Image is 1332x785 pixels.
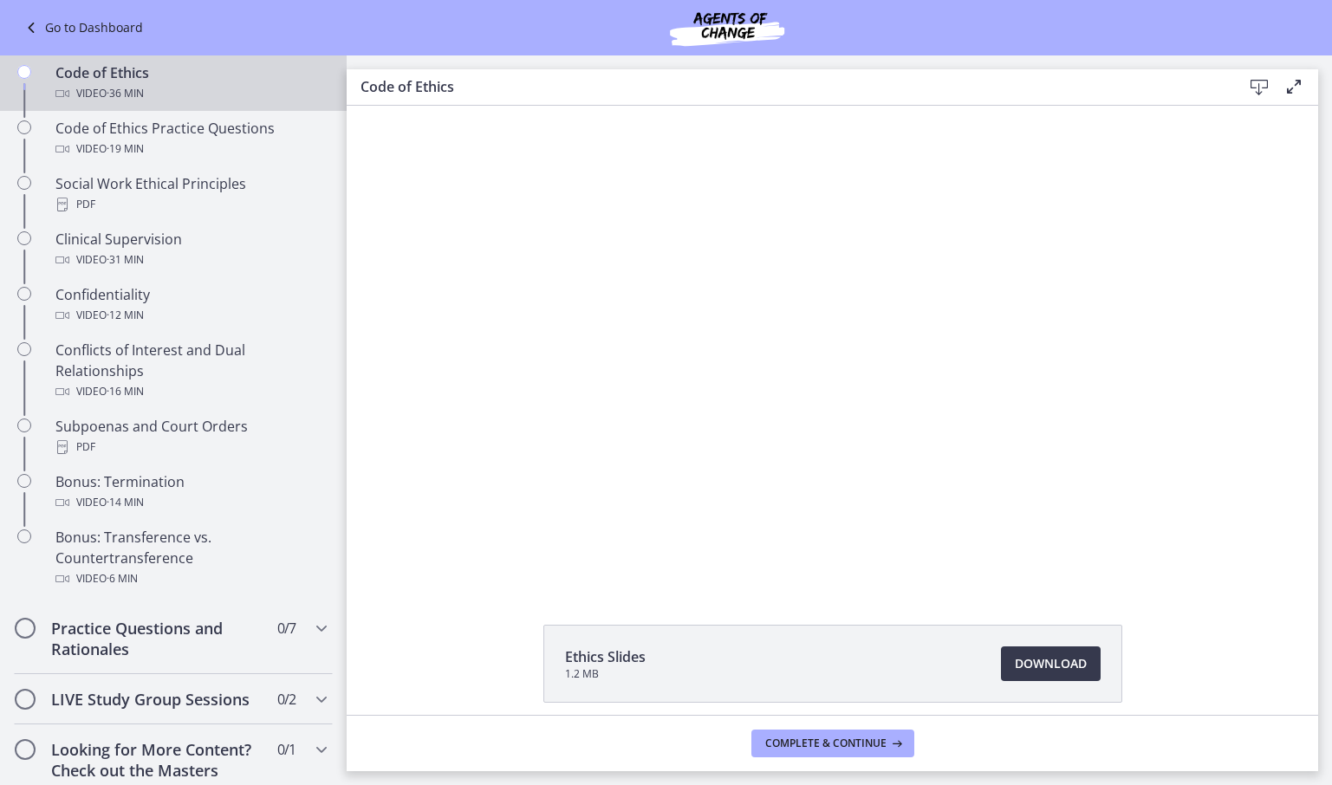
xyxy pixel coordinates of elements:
h3: Code of Ethics [361,76,1214,97]
img: Agents of Change [623,7,831,49]
span: Complete & continue [765,736,887,750]
div: Video [55,83,326,104]
span: 1.2 MB [565,667,646,681]
div: Clinical Supervision [55,229,326,270]
div: Video [55,305,326,326]
span: · 31 min [107,250,144,270]
div: Bonus: Termination [55,471,326,513]
span: · 36 min [107,83,144,104]
div: Conflicts of Interest and Dual Relationships [55,340,326,402]
span: 0 / 7 [277,618,296,639]
span: · 16 min [107,381,144,402]
div: Code of Ethics Practice Questions [55,118,326,159]
div: PDF [55,437,326,457]
h2: LIVE Study Group Sessions [51,689,263,710]
div: Video [55,250,326,270]
span: · 6 min [107,568,138,589]
div: Subpoenas and Court Orders [55,416,326,457]
div: Video [55,568,326,589]
div: Social Work Ethical Principles [55,173,326,215]
iframe: Video Lesson [347,101,1318,585]
span: · 19 min [107,139,144,159]
a: Go to Dashboard [21,17,143,38]
span: 0 / 1 [277,739,296,760]
a: Download [1001,646,1101,681]
span: · 14 min [107,492,144,513]
div: Confidentiality [55,284,326,326]
div: Video [55,381,326,402]
span: · 12 min [107,305,144,326]
span: 0 / 2 [277,689,296,710]
div: Video [55,492,326,513]
div: PDF [55,194,326,215]
h2: Practice Questions and Rationales [51,618,263,659]
div: Video [55,139,326,159]
button: Complete & continue [751,730,914,757]
div: Code of Ethics [55,62,326,104]
span: Ethics Slides [565,646,646,667]
span: Download [1015,653,1087,674]
div: Bonus: Transference vs. Countertransference [55,527,326,589]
